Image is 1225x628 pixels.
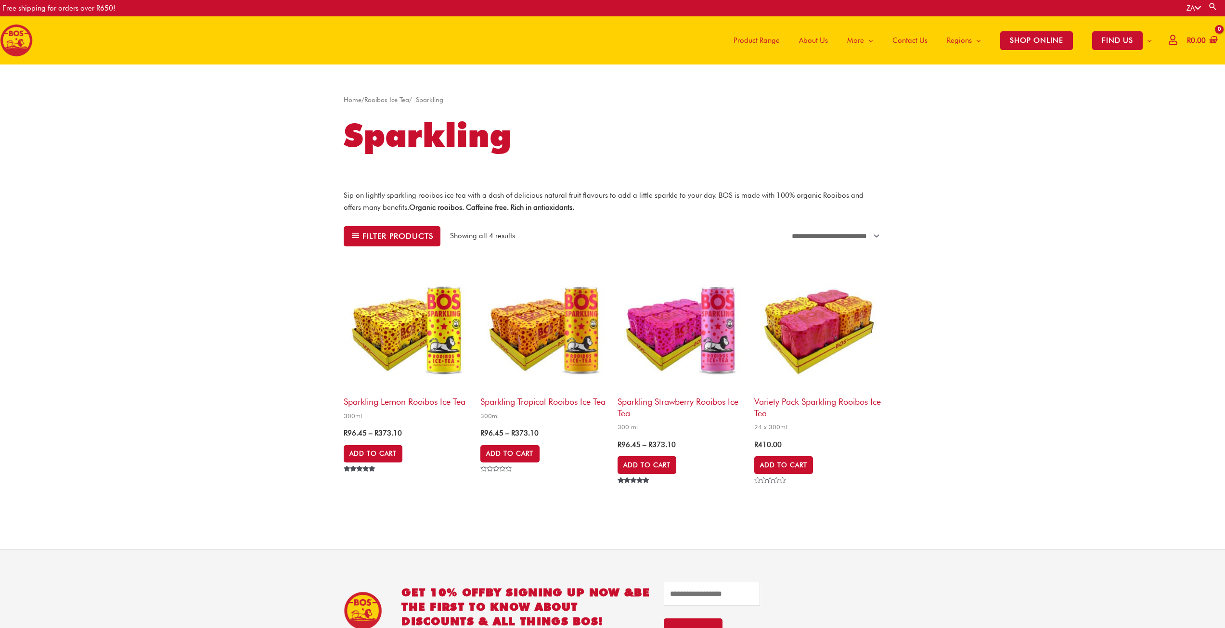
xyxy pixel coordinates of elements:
[618,264,745,391] img: sparkling strawberry rooibos ice tea
[648,440,676,449] bdi: 373.10
[374,429,378,437] span: R
[369,429,373,437] span: –
[618,423,745,431] span: 300 ml
[724,16,789,64] a: Product Range
[364,96,409,103] a: Rooibos Ice Tea
[883,16,937,64] a: Contact Us
[480,264,607,423] a: Sparkling Tropical Rooibos Ice Tea300ml
[344,445,402,462] a: Select options for “Sparkling Lemon Rooibos Ice Tea”
[450,231,515,242] p: Showing all 4 results
[754,264,881,434] a: Variety Pack Sparkling Rooibos Ice Tea24 x 300ml
[618,477,651,505] span: Rated out of 5
[409,203,574,212] strong: Organic rooibos. Caffeine free. Rich in antioxidants.
[937,16,991,64] a: Regions
[618,264,745,434] a: Sparkling Strawberry Rooibos Ice Tea300 ml
[480,264,607,391] img: sparkling tropical rooibos ice tea
[480,391,607,407] h2: Sparkling Tropical Rooibos Ice Tea
[480,412,607,420] span: 300ml
[480,429,503,437] bdi: 96.45
[618,440,621,449] span: R
[344,113,881,158] h1: Sparkling
[486,586,634,599] span: BY SIGNING UP NOW &
[991,16,1083,64] a: SHOP ONLINE
[511,429,515,437] span: R
[374,429,402,437] bdi: 373.10
[505,429,509,437] span: –
[344,190,881,214] p: Sip on lightly sparkling rooibos ice tea with a dash of delicious natural fruit flavours to add a...
[618,456,676,474] a: Select options for “Sparkling Strawberry Rooibos Ice Tea”
[344,466,377,494] span: Rated out of 5
[618,391,745,419] h2: Sparkling Strawberry Rooibos Ice Tea
[1187,36,1191,45] span: R
[754,391,881,419] h2: Variety Pack Sparkling Rooibos Ice Tea
[1092,31,1143,50] span: FIND US
[643,440,646,449] span: –
[511,429,539,437] bdi: 373.10
[362,232,433,240] span: Filter products
[947,26,972,55] span: Regions
[1208,2,1218,11] a: Search button
[754,440,758,449] span: R
[618,440,641,449] bdi: 96.45
[1187,36,1206,45] bdi: 0.00
[754,440,782,449] bdi: 410.00
[1186,4,1201,13] a: ZA
[344,429,367,437] bdi: 96.45
[786,229,881,244] select: Shop order
[344,96,361,103] a: Home
[1000,31,1073,50] span: SHOP ONLINE
[344,264,471,391] img: sparkling lemon rooibos ice tea
[717,16,1161,64] nav: Site Navigation
[344,429,348,437] span: R
[754,456,813,474] a: Add to cart: “Variety Pack Sparkling Rooibos Ice Tea”
[480,429,484,437] span: R
[480,445,539,462] a: Select options for “Sparkling Tropical Rooibos Ice Tea”
[838,16,883,64] a: More
[344,226,440,246] button: Filter products
[847,26,864,55] span: More
[344,412,471,420] span: 300ml
[344,264,471,423] a: Sparkling Lemon Rooibos Ice Tea300ml
[754,423,881,431] span: 24 x 300ml
[648,440,652,449] span: R
[789,16,838,64] a: About Us
[1185,30,1218,51] a: View Shopping Cart, empty
[799,26,828,55] span: About Us
[754,264,881,391] img: Variety Pack Sparkling Rooibos Ice Tea
[892,26,928,55] span: Contact Us
[344,391,471,407] h2: Sparkling Lemon Rooibos Ice Tea
[344,94,881,106] nav: Breadcrumb
[734,26,780,55] span: Product Range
